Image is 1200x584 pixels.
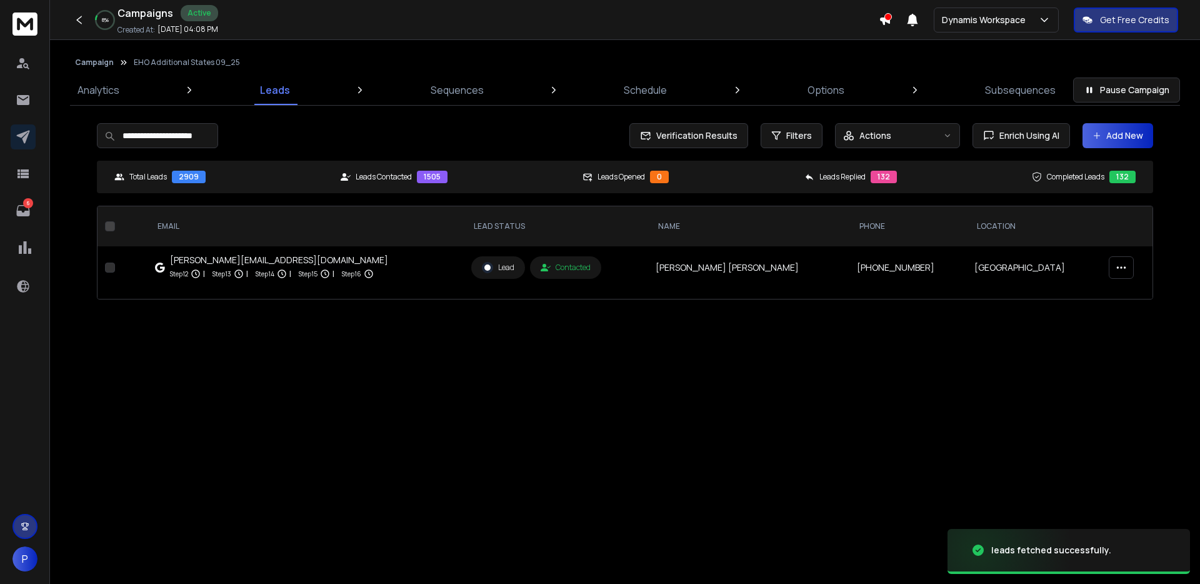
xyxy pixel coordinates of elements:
[181,5,218,21] div: Active
[172,171,206,183] div: 2909
[170,254,388,266] div: [PERSON_NAME][EMAIL_ADDRESS][DOMAIN_NAME]
[75,58,114,68] button: Campaign
[991,544,1111,556] div: leads fetched successfully.
[967,246,1101,289] td: [GEOGRAPHIC_DATA]
[977,75,1063,105] a: Subsequences
[849,246,967,289] td: [PHONE_NUMBER]
[786,129,812,142] span: Filters
[624,83,667,98] p: Schedule
[356,172,412,182] p: Leads Contacted
[260,83,290,98] p: Leads
[102,16,109,24] p: 8 %
[972,123,1070,148] button: Enrich Using AI
[342,268,361,280] p: Step 16
[800,75,852,105] a: Options
[12,546,37,571] button: P
[871,171,897,183] div: 132
[157,24,218,34] p: [DATE] 04:08 PM
[117,25,155,35] p: Created At:
[942,14,1031,26] p: Dynamis Workspace
[819,172,866,182] p: Leads Replied
[431,83,484,98] p: Sequences
[170,268,188,280] p: Step 12
[541,263,591,273] div: Contacted
[464,206,648,246] th: LEAD STATUS
[1047,172,1104,182] p: Completed Leads
[332,268,334,280] p: |
[252,75,297,105] a: Leads
[651,129,737,142] span: Verification Results
[629,123,748,148] button: Verification Results
[1073,78,1180,103] button: Pause Campaign
[203,268,205,280] p: |
[70,75,127,105] a: Analytics
[256,268,274,280] p: Step 14
[807,83,844,98] p: Options
[1109,171,1136,183] div: 132
[648,246,849,289] td: [PERSON_NAME] [PERSON_NAME]
[1082,123,1153,148] button: Add New
[417,171,447,183] div: 1505
[23,198,33,208] p: 6
[597,172,645,182] p: Leads Opened
[650,171,669,183] div: 0
[117,6,173,21] h1: Campaigns
[994,129,1059,142] span: Enrich Using AI
[129,172,167,182] p: Total Leads
[289,268,291,280] p: |
[423,75,491,105] a: Sequences
[1100,14,1169,26] p: Get Free Credits
[761,123,822,148] button: Filters
[859,129,891,142] p: Actions
[967,206,1101,246] th: location
[648,206,849,246] th: NAME
[985,83,1056,98] p: Subsequences
[77,83,119,98] p: Analytics
[246,268,248,280] p: |
[147,206,463,246] th: EMAIL
[482,262,514,273] div: Lead
[134,58,240,68] p: EHO Additional States 09_25
[1074,8,1178,33] button: Get Free Credits
[616,75,674,105] a: Schedule
[849,206,967,246] th: Phone
[299,268,317,280] p: Step 15
[212,268,231,280] p: Step 13
[11,198,36,223] a: 6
